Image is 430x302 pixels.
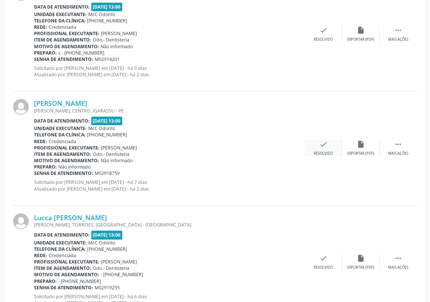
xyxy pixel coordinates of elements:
[34,24,47,30] b: Rede:
[101,30,137,37] span: [PERSON_NAME]
[34,11,87,18] b: Unidade executante:
[34,118,90,124] b: Data de atendimento:
[357,26,365,34] i: insert_drive_file
[95,56,120,62] span: M02914201
[388,37,408,42] div: Mais ações
[34,278,57,284] b: Preparo:
[34,179,305,192] p: Solicitado por [PERSON_NAME] em [DATE] - há 7 dias Atualizado por [PERSON_NAME] em [DATE] - há 2 ...
[87,18,127,24] span: [PHONE_NUMBER]
[95,170,120,176] span: M02918759
[357,140,365,148] i: insert_drive_file
[34,30,99,37] b: Profissional executante:
[319,140,328,148] i: check
[49,24,76,30] span: Credenciada
[34,151,91,157] b: Item de agendamento:
[49,252,76,259] span: Credenciada
[394,26,402,34] i: 
[347,151,374,156] div: Exportar (PDF)
[88,125,115,132] span: McC Odonto
[314,151,333,156] div: Resolvido
[34,222,305,228] div: [PERSON_NAME], TORROES, [GEOGRAPHIC_DATA] - [GEOGRAPHIC_DATA]
[101,271,143,278] span: - [PHONE_NUMBER]
[347,265,374,270] div: Exportar (PDF)
[91,117,123,125] span: [DATE] 13:00
[34,4,90,10] b: Data de atendimento:
[34,157,99,164] b: Motivo de agendamento:
[388,265,408,270] div: Mais ações
[34,232,90,238] b: Data de atendimento:
[91,3,123,11] span: [DATE] 13:00
[88,11,115,18] span: McC Odonto
[347,37,374,42] div: Exportar (PDF)
[34,43,99,50] b: Motivo de agendamento:
[101,145,137,151] span: [PERSON_NAME]
[357,254,365,262] i: insert_drive_file
[101,259,137,265] span: [PERSON_NAME]
[319,26,328,34] i: check
[34,50,57,56] b: Preparo:
[87,132,127,138] span: [PHONE_NUMBER]
[34,252,47,259] b: Rede:
[34,125,87,132] b: Unidade executante:
[388,151,408,156] div: Mais ações
[34,145,99,151] b: Profissional executante:
[13,99,29,115] img: img
[34,65,305,78] p: Solicitado por [PERSON_NAME] em [DATE] - há 9 dias Atualizado por [PERSON_NAME] em [DATE] - há 2 ...
[101,157,133,164] span: Não informado
[58,50,104,56] span: s - [PHONE_NUMBER]
[319,254,328,262] i: check
[88,240,115,246] span: McC Odonto
[93,265,129,271] span: Odo.- Dentisteria
[34,284,93,291] b: Senha de atendimento:
[34,18,86,24] b: Telefone da clínica:
[314,265,333,270] div: Resolvido
[34,170,93,176] b: Senha de atendimento:
[34,164,57,170] b: Preparo:
[34,99,87,107] a: [PERSON_NAME]
[394,140,402,148] i: 
[58,164,90,170] span: Não informado
[34,246,86,252] b: Telefone da clínica:
[34,108,305,114] div: [PERSON_NAME], CENTRO, IGARASSU - PE
[34,138,47,145] b: Rede:
[34,265,91,271] b: Item de agendamento:
[34,213,107,222] a: Lucca [PERSON_NAME]
[314,37,333,42] div: Resolvido
[95,284,120,291] span: M02919255
[34,259,99,265] b: Profissional executante:
[13,213,29,229] img: img
[34,56,93,62] b: Senha de atendimento:
[87,246,127,252] span: [PHONE_NUMBER]
[91,231,123,239] span: [DATE] 13:00
[34,37,91,43] b: Item de agendamento:
[101,43,133,50] span: Não informado
[58,278,101,284] span: - [PHONE_NUMBER]
[34,240,87,246] b: Unidade executante:
[394,254,402,262] i: 
[49,138,76,145] span: Credenciada
[93,37,129,43] span: Odo.- Dentisteria
[34,271,99,278] b: Motivo de agendamento:
[34,132,86,138] b: Telefone da clínica:
[93,151,129,157] span: Odo.- Dentisteria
